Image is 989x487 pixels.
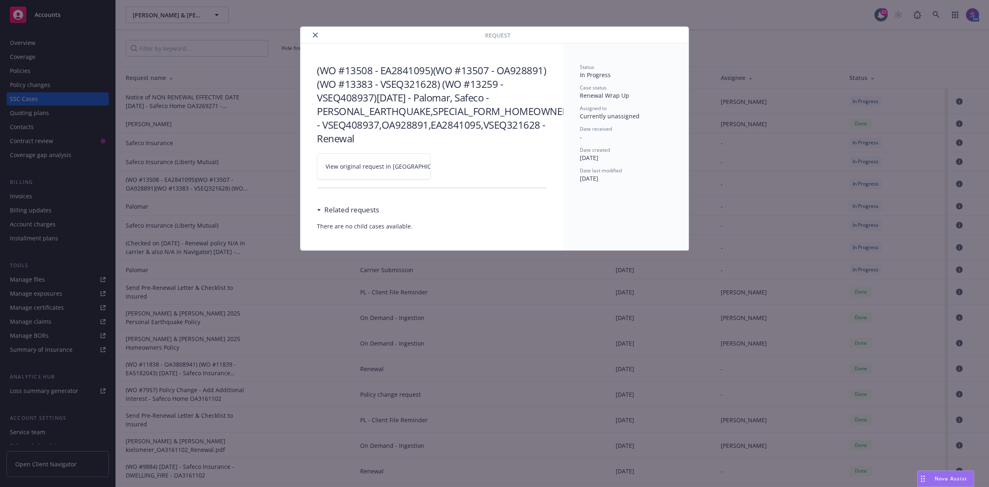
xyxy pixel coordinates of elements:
[326,162,450,171] span: View original request in [GEOGRAPHIC_DATA]
[580,133,582,141] span: -
[580,146,610,153] span: Date created
[580,84,607,91] span: Case status
[310,30,320,40] button: close
[580,174,598,182] span: [DATE]
[324,205,379,215] h3: Related requests
[317,205,379,215] div: Related requests
[580,64,594,71] span: Status
[317,64,547,145] h3: (WO #13508 - EA2841095)(WO #13507 - OA928891)(WO #13383 - VSEQ321628) (WO #13259 - VSEQ408937)[DA...
[580,154,598,162] span: [DATE]
[580,167,622,174] span: Date last modified
[317,153,431,179] a: View original request in [GEOGRAPHIC_DATA]
[580,105,607,112] span: Assigned to
[580,125,612,132] span: Date received
[580,71,611,79] span: In Progress
[917,471,974,487] button: Nova Assist
[580,92,629,99] span: Renewal Wrap Up
[317,222,547,231] span: There are no child cases available.
[918,471,928,487] div: Drag to move
[935,475,967,482] span: Nova Assist
[485,31,511,40] span: Request
[580,112,640,120] span: Currently unassigned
